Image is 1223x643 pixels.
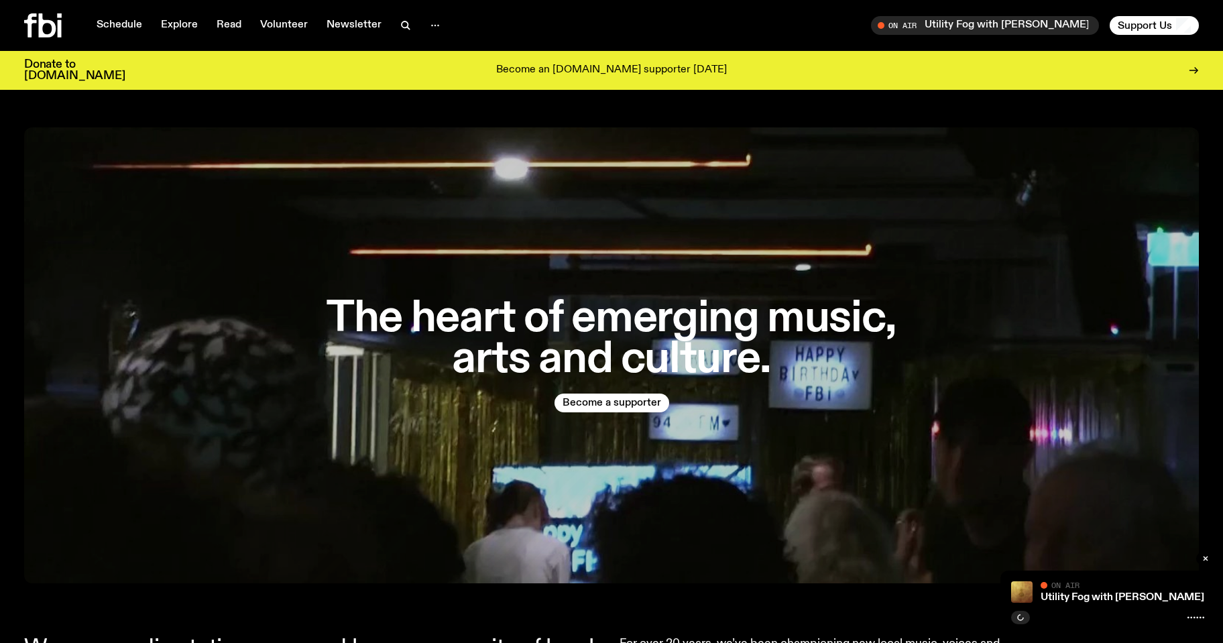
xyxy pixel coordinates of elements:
a: Utility Fog with [PERSON_NAME] [1041,592,1204,603]
span: On Air [1051,581,1080,589]
a: Volunteer [252,16,316,35]
a: Read [209,16,249,35]
p: Become an [DOMAIN_NAME] supporter [DATE] [496,64,727,76]
a: Schedule [89,16,150,35]
button: Support Us [1110,16,1199,35]
h3: Donate to [DOMAIN_NAME] [24,59,125,82]
h1: The heart of emerging music, arts and culture. [311,298,912,380]
img: Cover for EYDN's single "Gold" [1011,581,1033,603]
a: Explore [153,16,206,35]
span: Support Us [1118,19,1172,32]
button: On AirUtility Fog with [PERSON_NAME] [871,16,1099,35]
button: Become a supporter [555,394,669,412]
a: Newsletter [318,16,390,35]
